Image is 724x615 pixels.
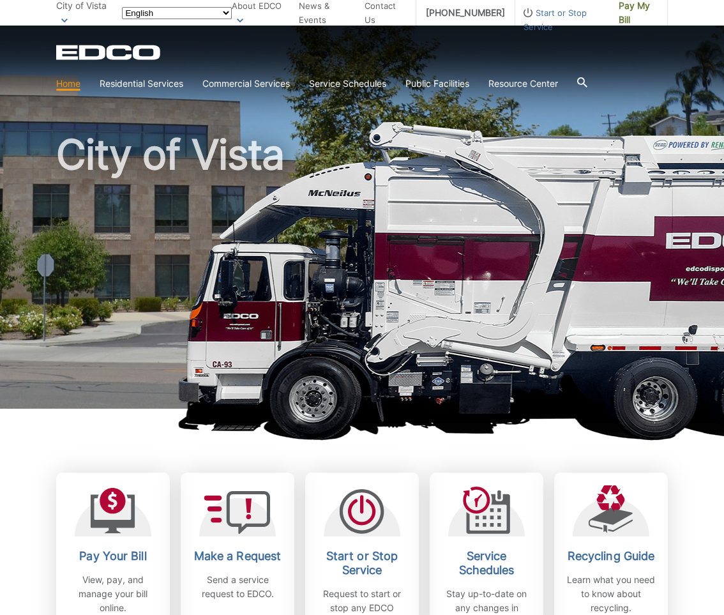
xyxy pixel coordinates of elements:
[488,77,558,91] a: Resource Center
[202,77,290,91] a: Commercial Services
[56,134,668,414] h1: City of Vista
[564,549,658,563] h2: Recycling Guide
[405,77,469,91] a: Public Facilities
[439,549,534,577] h2: Service Schedules
[190,573,285,601] p: Send a service request to EDCO.
[66,549,160,563] h2: Pay Your Bill
[66,573,160,615] p: View, pay, and manage your bill online.
[564,573,658,615] p: Learn what you need to know about recycling.
[56,77,80,91] a: Home
[190,549,285,563] h2: Make a Request
[122,7,232,19] select: Select a language
[56,45,162,60] a: EDCD logo. Return to the homepage.
[100,77,183,91] a: Residential Services
[315,549,409,577] h2: Start or Stop Service
[309,77,386,91] a: Service Schedules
